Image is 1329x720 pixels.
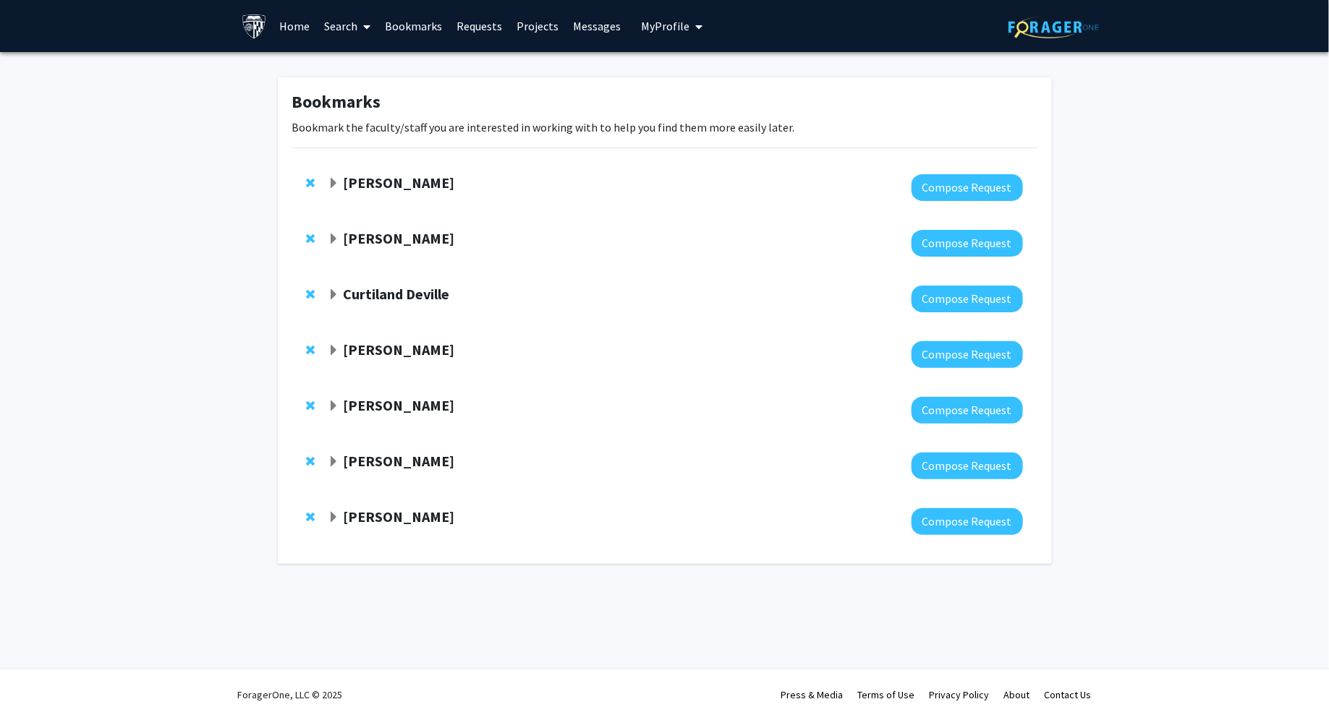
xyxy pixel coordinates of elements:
[328,400,339,412] span: Expand Michele Manahan Bookmark
[912,508,1023,535] button: Compose Request to Victoria Paone
[641,19,689,33] span: My Profile
[509,1,566,51] a: Projects
[912,397,1023,424] button: Compose Request to Michele Manahan
[328,233,339,245] span: Expand Fenan Rassu Bookmark
[858,688,915,701] a: Terms of Use
[912,341,1023,368] button: Compose Request to Jean Kim
[449,1,509,51] a: Requests
[343,229,454,247] strong: [PERSON_NAME]
[781,688,844,701] a: Press & Media
[343,173,454,192] strong: [PERSON_NAME]
[343,452,454,470] strong: [PERSON_NAME]
[912,453,1023,479] button: Compose Request to Emily Johnson
[11,655,61,709] iframe: Chat
[292,119,1037,136] p: Bookmark the faculty/staff you are interested in working with to help you find them more easily l...
[307,177,315,189] span: Remove Carlos Romo from bookmarks
[307,511,315,523] span: Remove Victoria Paone from bookmarks
[307,344,315,356] span: Remove Jean Kim from bookmarks
[378,1,449,51] a: Bookmarks
[1004,688,1030,701] a: About
[343,396,454,414] strong: [PERSON_NAME]
[1045,688,1092,701] a: Contact Us
[307,400,315,411] span: Remove Michele Manahan from bookmarks
[912,174,1023,201] button: Compose Request to Carlos Romo
[328,512,339,523] span: Expand Victoria Paone Bookmark
[328,345,339,356] span: Expand Jean Kim Bookmark
[238,669,343,720] div: ForagerOne, LLC © 2025
[307,288,315,300] span: Remove Curtiland Deville from bookmarks
[566,1,628,51] a: Messages
[343,507,454,526] strong: [PERSON_NAME]
[343,285,449,303] strong: Curtiland Deville
[242,14,267,39] img: Johns Hopkins University Logo
[292,92,1037,113] h1: Bookmarks
[317,1,378,51] a: Search
[272,1,317,51] a: Home
[328,456,339,468] span: Expand Emily Johnson Bookmark
[328,178,339,189] span: Expand Carlos Romo Bookmark
[307,233,315,244] span: Remove Fenan Rassu from bookmarks
[930,688,990,701] a: Privacy Policy
[912,230,1023,257] button: Compose Request to Fenan Rassu
[307,455,315,467] span: Remove Emily Johnson from bookmarks
[343,340,454,359] strong: [PERSON_NAME]
[1009,16,1099,38] img: ForagerOne Logo
[912,286,1023,312] button: Compose Request to Curtiland Deville
[328,289,339,301] span: Expand Curtiland Deville Bookmark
